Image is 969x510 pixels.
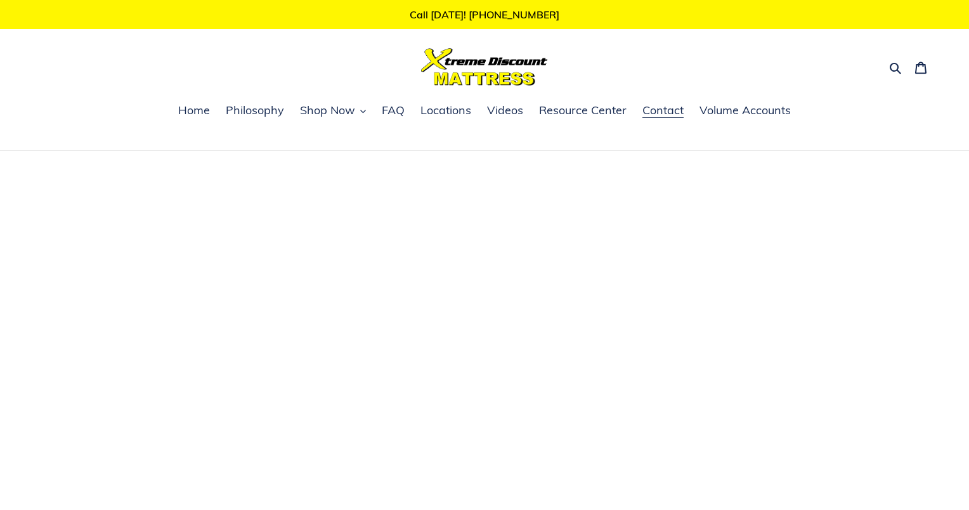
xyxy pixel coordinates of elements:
img: Xtreme Discount Mattress [421,48,548,86]
a: Videos [481,101,530,121]
span: Resource Center [539,103,627,118]
span: Contact [642,103,684,118]
a: FAQ [375,101,411,121]
span: Volume Accounts [699,103,791,118]
span: Locations [420,103,471,118]
span: Home [178,103,210,118]
a: Contact [636,101,690,121]
a: Philosophy [219,101,290,121]
span: Philosophy [226,103,284,118]
span: Videos [487,103,523,118]
button: Shop Now [294,101,372,121]
a: Volume Accounts [693,101,797,121]
a: Resource Center [533,101,633,121]
a: Home [172,101,216,121]
span: Shop Now [300,103,355,118]
a: Locations [414,101,478,121]
span: FAQ [382,103,405,118]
